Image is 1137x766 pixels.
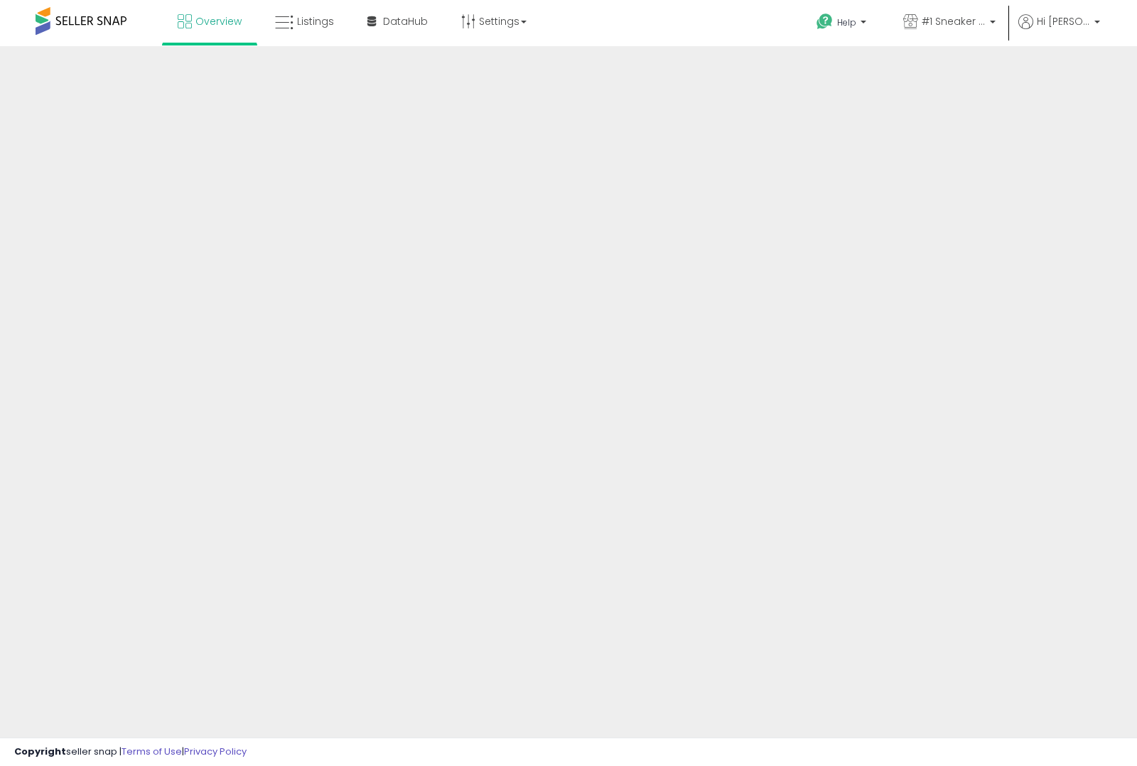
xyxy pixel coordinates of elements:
a: Hi [PERSON_NAME] [1018,14,1100,46]
a: Help [805,2,880,46]
i: Get Help [816,13,834,31]
span: Help [837,16,856,28]
span: DataHub [383,14,428,28]
span: Listings [297,14,334,28]
span: Overview [195,14,242,28]
span: Hi [PERSON_NAME] [1037,14,1090,28]
span: #1 Sneaker Service [922,14,986,28]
